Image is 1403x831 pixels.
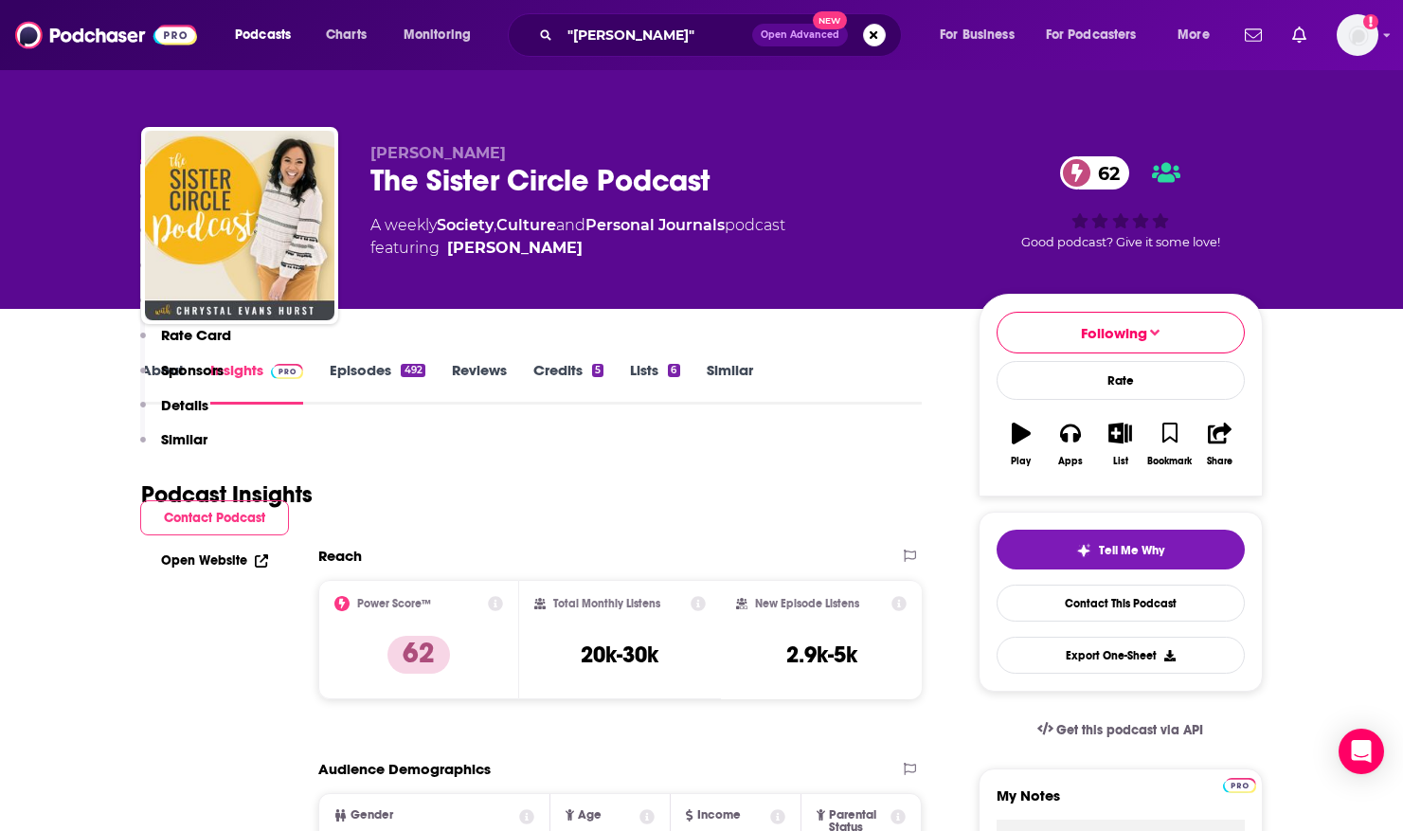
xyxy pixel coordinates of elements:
[592,364,603,377] div: 5
[222,20,315,50] button: open menu
[140,361,224,396] button: Sponsors
[553,597,660,610] h2: Total Monthly Listens
[1011,456,1031,467] div: Play
[161,552,268,569] a: Open Website
[1223,778,1256,793] img: Podchaser Pro
[447,237,583,260] a: Chrystal Evans Hurst
[786,641,857,669] h3: 2.9k-5k
[161,361,224,379] p: Sponsors
[494,216,496,234] span: ,
[370,214,785,260] div: A weekly podcast
[997,410,1046,479] button: Play
[940,22,1015,48] span: For Business
[997,312,1245,353] button: Following
[140,430,207,465] button: Similar
[581,641,658,669] h3: 20k-30k
[1363,14,1378,29] svg: Add a profile image
[1021,235,1220,249] span: Good podcast? Give it some love!
[370,144,506,162] span: [PERSON_NAME]
[1058,456,1083,467] div: Apps
[585,216,725,234] a: Personal Journals
[1195,410,1244,479] button: Share
[357,597,431,610] h2: Power Score™
[326,22,367,48] span: Charts
[1237,19,1269,51] a: Show notifications dropdown
[997,786,1245,820] label: My Notes
[404,22,471,48] span: Monitoring
[1223,775,1256,793] a: Pro website
[578,809,602,822] span: Age
[1147,456,1192,467] div: Bookmark
[15,17,197,53] img: Podchaser - Follow, Share and Rate Podcasts
[526,13,920,57] div: Search podcasts, credits, & more...
[401,364,424,377] div: 492
[979,144,1263,262] div: 62Good podcast? Give it some love!
[496,216,556,234] a: Culture
[926,20,1038,50] button: open menu
[1076,543,1091,558] img: tell me why sparkle
[1060,156,1129,190] a: 62
[1095,410,1144,479] button: List
[560,20,752,50] input: Search podcasts, credits, & more...
[668,364,679,377] div: 6
[1145,410,1195,479] button: Bookmark
[1178,22,1210,48] span: More
[452,361,507,405] a: Reviews
[630,361,679,405] a: Lists6
[1079,156,1129,190] span: 62
[161,396,208,414] p: Details
[351,809,393,822] span: Gender
[1207,456,1232,467] div: Share
[1337,14,1378,56] button: Show profile menu
[161,430,207,448] p: Similar
[533,361,603,405] a: Credits5
[1056,722,1203,738] span: Get this podcast via API
[1337,14,1378,56] img: User Profile
[1046,22,1137,48] span: For Podcasters
[997,530,1245,569] button: tell me why sparkleTell Me Why
[556,216,585,234] span: and
[761,30,839,40] span: Open Advanced
[1113,456,1128,467] div: List
[997,361,1245,400] div: Rate
[1339,729,1384,774] div: Open Intercom Messenger
[370,237,785,260] span: featuring
[997,637,1245,674] button: Export One-Sheet
[1046,410,1095,479] button: Apps
[1099,543,1164,558] span: Tell Me Why
[387,636,450,674] p: 62
[1034,20,1164,50] button: open menu
[235,22,291,48] span: Podcasts
[707,361,753,405] a: Similar
[1081,324,1147,342] span: Following
[752,24,848,46] button: Open AdvancedNew
[755,597,859,610] h2: New Episode Listens
[1022,707,1219,753] a: Get this podcast via API
[140,396,208,431] button: Details
[140,500,289,535] button: Contact Podcast
[813,11,847,29] span: New
[314,20,378,50] a: Charts
[997,585,1245,622] a: Contact This Podcast
[1337,14,1378,56] span: Logged in as ShellB
[145,131,334,320] img: The Sister Circle Podcast
[697,809,741,822] span: Income
[1285,19,1314,51] a: Show notifications dropdown
[318,547,362,565] h2: Reach
[318,760,491,778] h2: Audience Demographics
[390,20,495,50] button: open menu
[330,361,424,405] a: Episodes492
[437,216,494,234] a: Society
[1164,20,1233,50] button: open menu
